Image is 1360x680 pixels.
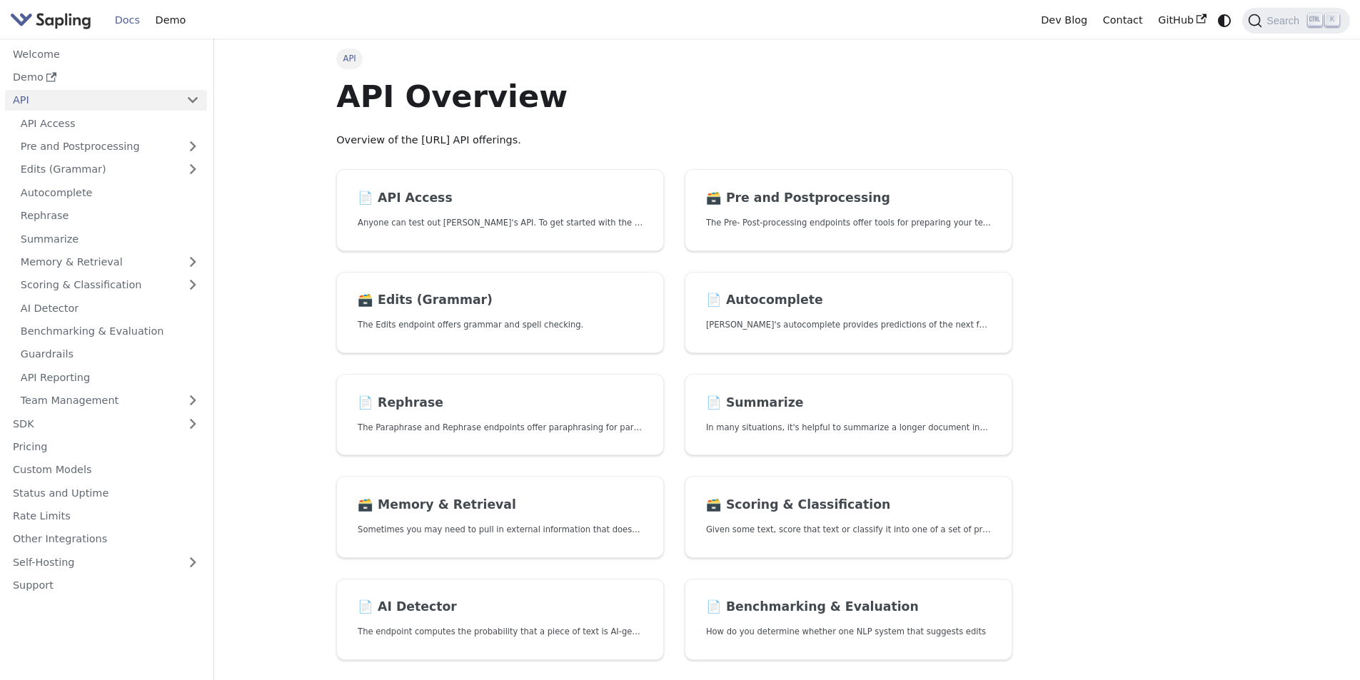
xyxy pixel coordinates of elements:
kbd: K [1325,14,1339,26]
h2: Benchmarking & Evaluation [706,599,991,615]
a: Welcome [5,44,207,64]
a: Rate Limits [5,506,207,527]
a: 📄️ Autocomplete[PERSON_NAME]'s autocomplete provides predictions of the next few characters or words [685,272,1012,354]
a: 🗃️ Scoring & ClassificationGiven some text, score that text or classify it into one of a set of p... [685,476,1012,558]
h2: Edits (Grammar) [358,293,643,308]
a: Sapling.ai [10,10,96,31]
a: 📄️ Benchmarking & EvaluationHow do you determine whether one NLP system that suggests edits [685,579,1012,661]
a: SDK [5,413,178,434]
a: API Access [13,113,207,133]
a: Status and Uptime [5,482,207,503]
h2: Rephrase [358,395,643,411]
a: Pre and Postprocessing [13,136,207,157]
p: The Paraphrase and Rephrase endpoints offer paraphrasing for particular styles. [358,421,643,435]
p: In many situations, it's helpful to summarize a longer document into a shorter, more easily diges... [706,421,991,435]
p: The Edits endpoint offers grammar and spell checking. [358,318,643,332]
a: 📄️ SummarizeIn many situations, it's helpful to summarize a longer document into a shorter, more ... [685,374,1012,456]
a: Demo [5,67,207,88]
p: Anyone can test out Sapling's API. To get started with the API, simply: [358,216,643,230]
h2: Summarize [706,395,991,411]
a: AI Detector [13,298,207,318]
a: 🗃️ Edits (Grammar)The Edits endpoint offers grammar and spell checking. [336,272,664,354]
p: The Pre- Post-processing endpoints offer tools for preparing your text data for ingestation as we... [706,216,991,230]
h1: API Overview [336,77,1012,116]
a: Demo [148,9,193,31]
p: Given some text, score that text or classify it into one of a set of pre-specified categories. [706,523,991,537]
h2: API Access [358,191,643,206]
a: 🗃️ Memory & RetrievalSometimes you may need to pull in external information that doesn't fit in t... [336,476,664,558]
p: Overview of the [URL] API offerings. [336,132,1012,149]
a: 📄️ API AccessAnyone can test out [PERSON_NAME]'s API. To get started with the API, simply: [336,169,664,251]
p: How do you determine whether one NLP system that suggests edits [706,625,991,639]
a: Autocomplete [13,182,207,203]
button: Collapse sidebar category 'API' [178,90,207,111]
a: Edits (Grammar) [13,159,207,180]
a: Memory & Retrieval [13,252,207,273]
p: Sometimes you may need to pull in external information that doesn't fit in the context size of an... [358,523,643,537]
a: Self-Hosting [5,552,207,572]
h2: Autocomplete [706,293,991,308]
a: Docs [107,9,148,31]
a: 🗃️ Pre and PostprocessingThe Pre- Post-processing endpoints offer tools for preparing your text d... [685,169,1012,251]
a: Custom Models [5,460,207,480]
a: Guardrails [13,344,207,365]
a: Rephrase [13,205,207,226]
a: Other Integrations [5,529,207,549]
a: 📄️ AI DetectorThe endpoint computes the probability that a piece of text is AI-generated, [336,579,664,661]
a: Dev Blog [1033,9,1094,31]
p: The endpoint computes the probability that a piece of text is AI-generated, [358,625,643,639]
span: Search [1262,15,1308,26]
button: Search (Ctrl+K) [1242,8,1349,34]
a: 📄️ RephraseThe Paraphrase and Rephrase endpoints offer paraphrasing for particular styles. [336,374,664,456]
a: API Reporting [13,367,207,387]
a: API [5,90,178,111]
a: GitHub [1150,9,1214,31]
a: Benchmarking & Evaluation [13,321,207,342]
a: Contact [1095,9,1151,31]
span: API [336,49,363,68]
a: Team Management [13,390,207,411]
a: Pricing [5,437,207,457]
p: Sapling's autocomplete provides predictions of the next few characters or words [706,318,991,332]
a: Scoring & Classification [13,275,207,295]
nav: Breadcrumbs [336,49,1012,68]
img: Sapling.ai [10,10,91,31]
button: Expand sidebar category 'SDK' [178,413,207,434]
h2: AI Detector [358,599,643,615]
a: Support [5,575,207,596]
h2: Scoring & Classification [706,497,991,513]
button: Switch between dark and light mode (currently system mode) [1214,10,1235,31]
h2: Memory & Retrieval [358,497,643,513]
a: Summarize [13,228,207,249]
h2: Pre and Postprocessing [706,191,991,206]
